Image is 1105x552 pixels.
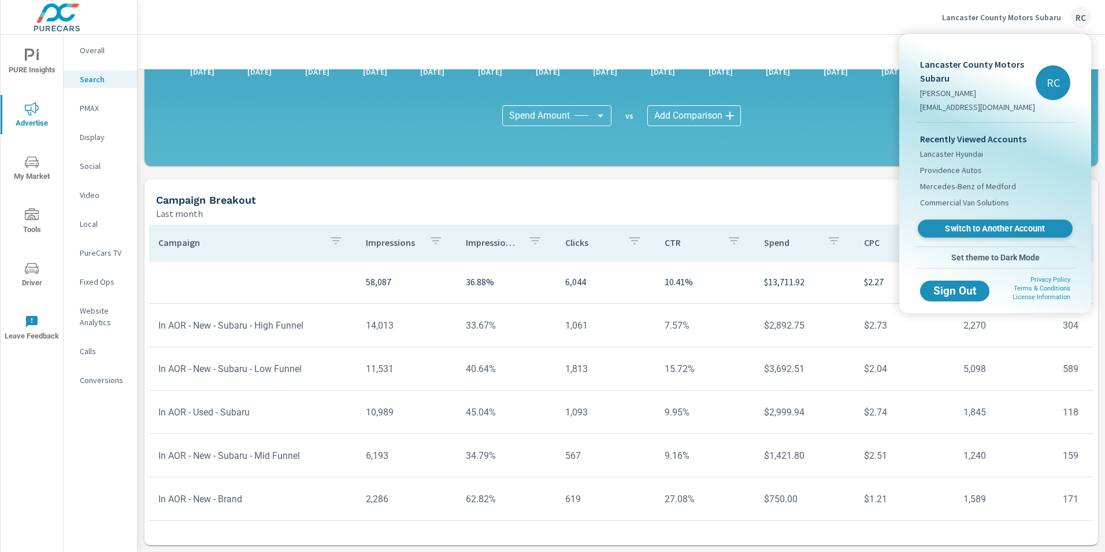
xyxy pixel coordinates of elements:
p: Lancaster County Motors Subaru [920,57,1036,85]
button: Set theme to Dark Mode [915,247,1075,268]
p: [PERSON_NAME] [920,87,1036,99]
p: Recently Viewed Accounts [920,132,1070,146]
p: [EMAIL_ADDRESS][DOMAIN_NAME] [920,101,1036,113]
span: Lancaster Hyundai [920,148,983,160]
a: Switch to Another Account [918,220,1073,238]
button: Sign Out [920,281,989,301]
span: Switch to Another Account [924,223,1066,234]
a: Privacy Policy [1030,276,1070,284]
a: License Information [1013,293,1070,301]
span: Commercial Van Solutions [920,197,1009,208]
span: Providence Autos [920,164,982,176]
a: Terms & Conditions [1014,285,1070,292]
div: RC [1036,65,1070,100]
span: Mercedes-Benz of Medford [920,181,1016,192]
span: Set theme to Dark Mode [920,252,1070,263]
span: Sign Out [929,286,980,296]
